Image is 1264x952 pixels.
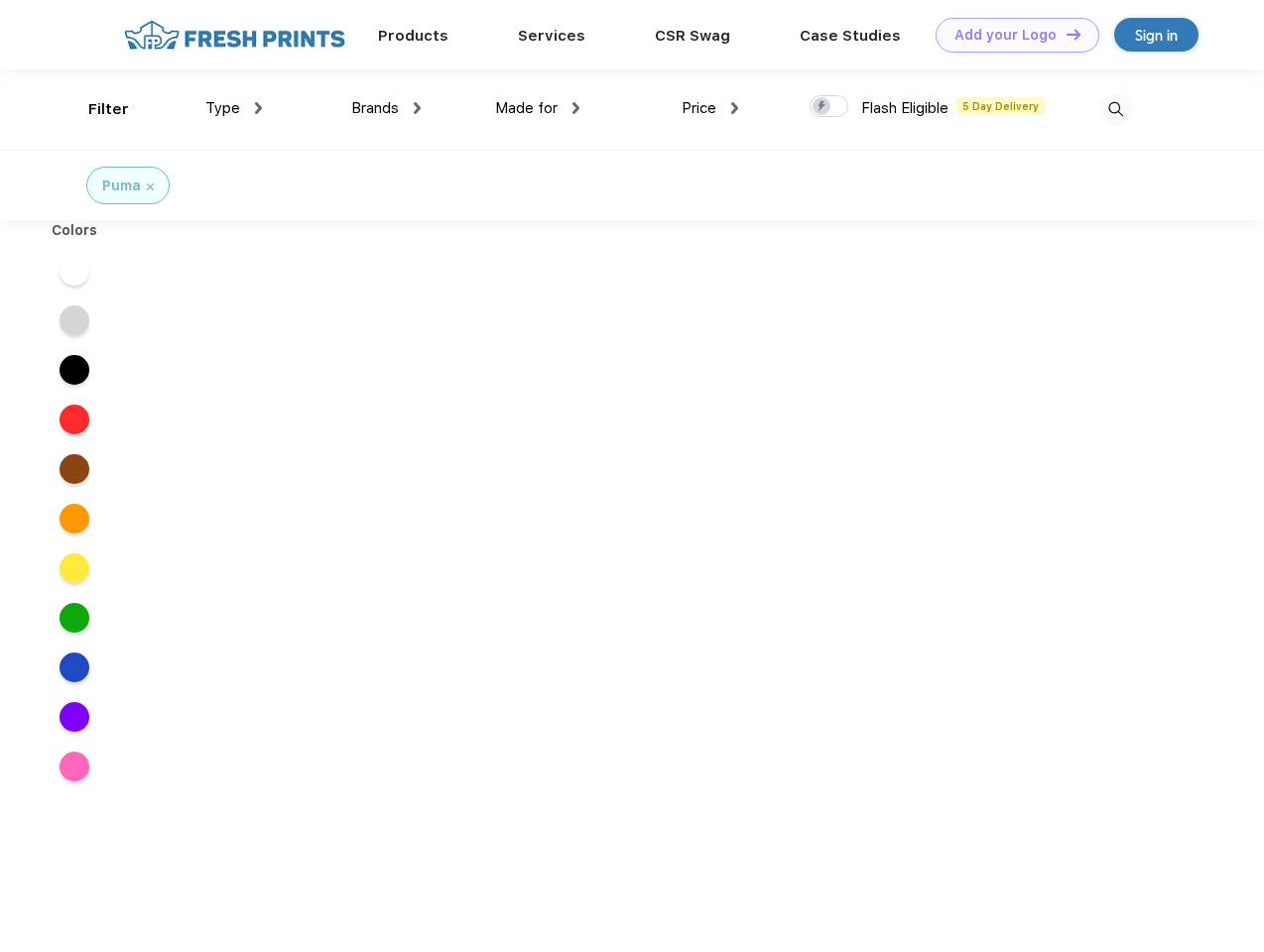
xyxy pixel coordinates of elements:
[655,27,730,45] a: CSR Swag
[1067,29,1080,40] img: DT
[1099,93,1132,126] img: desktop_search.svg
[351,99,399,117] span: Brands
[731,102,738,114] img: dropdown.png
[954,27,1057,44] div: Add your Logo
[1114,18,1199,52] a: Sign in
[102,176,141,196] div: Puma
[118,18,351,53] img: fo%20logo%202.webp
[682,99,716,117] span: Price
[495,99,558,117] span: Made for
[88,98,129,121] div: Filter
[378,27,448,45] a: Products
[956,97,1045,115] span: 5 Day Delivery
[255,102,262,114] img: dropdown.png
[572,102,579,114] img: dropdown.png
[205,99,240,117] span: Type
[414,102,421,114] img: dropdown.png
[37,220,113,241] div: Colors
[147,183,154,190] img: filter_cancel.svg
[1135,24,1178,47] div: Sign in
[518,27,585,45] a: Services
[861,99,948,117] span: Flash Eligible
